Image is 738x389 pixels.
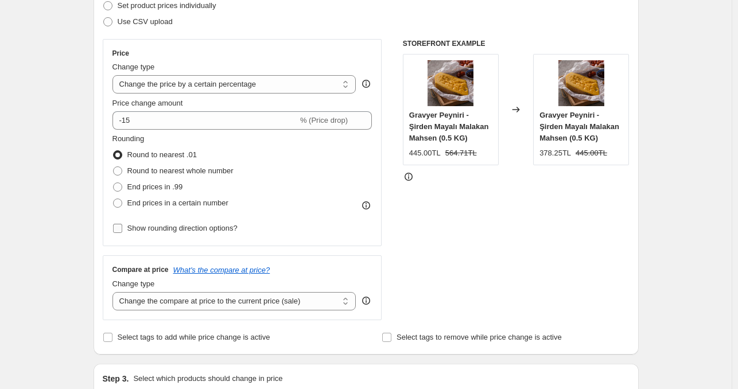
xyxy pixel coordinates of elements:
span: Change type [112,63,155,71]
div: 445.00TL [409,147,441,159]
strike: 445.00TL [576,147,607,159]
span: Use CSV upload [118,17,173,26]
span: Gravyer Peyniri - Şirden Mayalı Malakan Mahsen (0.5 KG) [539,111,619,142]
div: help [360,295,372,306]
span: Set product prices individually [118,1,216,10]
img: kasarcizade_kars_gravyeri_kars_mahsen_malakan_sirden_mayali_2_80x.webp [558,60,604,106]
h6: STOREFRONT EXAMPLE [403,39,630,48]
span: Select tags to remove while price change is active [397,333,562,341]
div: 378.25TL [539,147,571,159]
span: Price change amount [112,99,183,107]
span: Change type [112,279,155,288]
span: Round to nearest whole number [127,166,234,175]
span: Gravyer Peyniri - Şirden Mayalı Malakan Mahsen (0.5 KG) [409,111,489,142]
h2: Step 3. [103,373,129,384]
span: Select tags to add while price change is active [118,333,270,341]
span: % (Price drop) [300,116,348,125]
button: What's the compare at price? [173,266,270,274]
span: Rounding [112,134,145,143]
p: Select which products should change in price [133,373,282,384]
strike: 564.71TL [445,147,477,159]
h3: Compare at price [112,265,169,274]
span: Round to nearest .01 [127,150,197,159]
input: -15 [112,111,298,130]
h3: Price [112,49,129,58]
div: help [360,78,372,90]
span: Show rounding direction options? [127,224,238,232]
span: End prices in .99 [127,182,183,191]
span: End prices in a certain number [127,199,228,207]
img: kasarcizade_kars_gravyeri_kars_mahsen_malakan_sirden_mayali_2_80x.webp [428,60,473,106]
